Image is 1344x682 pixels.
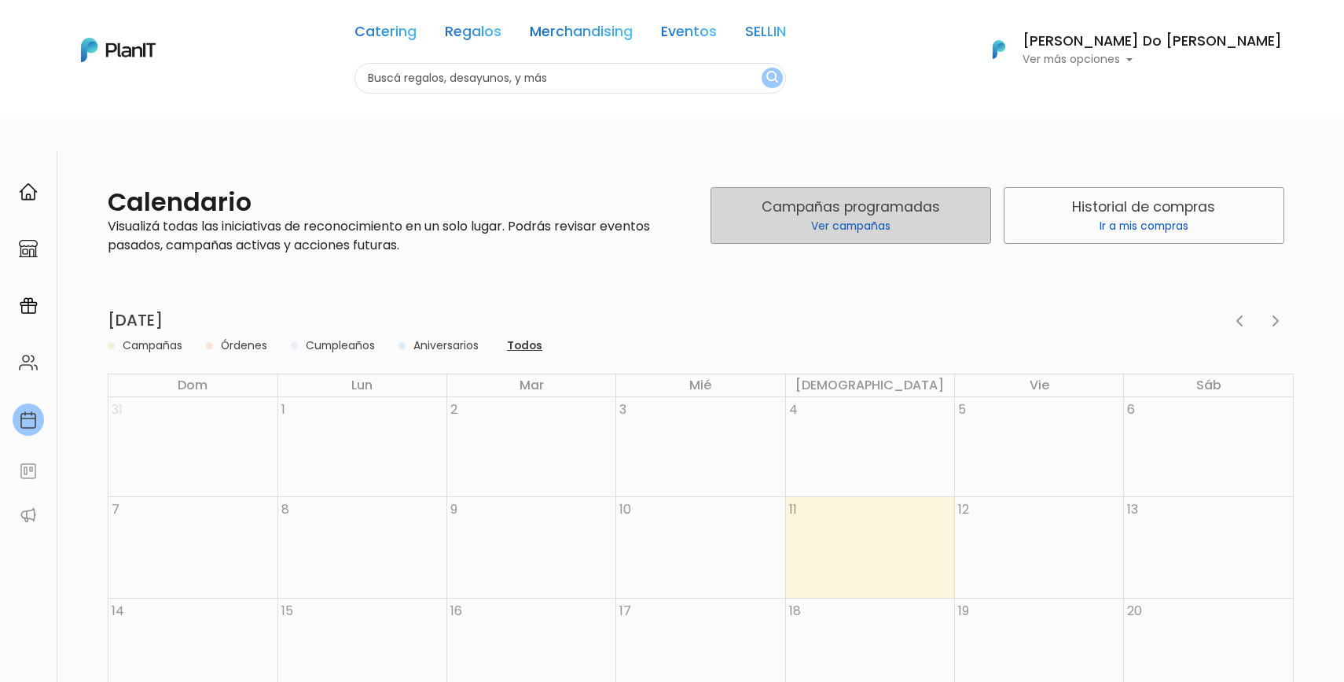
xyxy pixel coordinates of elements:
button: Todos [502,337,547,355]
a: Eventos [661,25,717,44]
a: 19 de septiembre de 2025 [955,599,972,624]
td: 11 de septiembre de 2025 [785,497,954,599]
p: Ver campañas [721,218,981,234]
button: Next month [1257,305,1294,336]
img: PlanIt Logo [81,38,156,62]
button: Aniversarios [409,337,483,355]
a: 18 de septiembre de 2025 [786,599,804,624]
a: 11 de septiembre de 2025 [786,497,800,522]
td: 7 de septiembre de 2025 [108,497,277,599]
a: Historial de compras Ir a mis compras [1004,187,1284,244]
a: SELLIN [745,25,786,44]
a: 2 de septiembre de 2025 [447,397,461,422]
a: 8 de septiembre de 2025 [278,497,292,522]
a: sábado [1193,374,1225,396]
a: 5 de septiembre de 2025 [955,397,969,422]
img: search_button-432b6d5273f82d61273b3651a40e1bd1b912527efae98b1b7a1b2c0702e16a8d.svg [766,71,778,86]
td: 13 de septiembre de 2025 [1124,497,1293,599]
div: Palabras clave [185,93,250,103]
td: 6 de septiembre de 2025 [1124,397,1293,497]
a: 16 de septiembre de 2025 [447,599,465,624]
div: Dominio [83,93,120,103]
h2: Calendario [108,187,692,217]
a: 12 de septiembre de 2025 [955,497,972,522]
p: Ir a mis compras [1014,218,1274,234]
p: Ver más opciones [1023,54,1282,65]
a: 10 de septiembre de 2025 [616,497,634,522]
img: marketplace-4ceaa7011d94191e9ded77b95e3339b90024bf715f7c57f8cf31f2d8c509eaba.svg [19,239,38,258]
a: Merchandising [530,25,633,44]
a: Campañas programadas Ver campañas [711,187,991,244]
td: 12 de septiembre de 2025 [954,497,1123,599]
a: 6 de septiembre de 2025 [1124,397,1138,422]
a: Regalos [445,25,501,44]
img: home-e721727adea9d79c4d83392d1f703f7f8bce08238fde08b1acbfd93340b81755.svg [19,182,38,201]
div: v 4.0.25 [44,25,77,38]
img: website_grey.svg [25,41,38,53]
td: 1 de septiembre de 2025 [277,397,446,497]
img: partners-52edf745621dab592f3b2c58e3bca9d71375a7ef29c3b500c9f145b62cc070d4.svg [19,506,38,525]
a: 9 de septiembre de 2025 [447,497,461,522]
img: PlanIt Logo [982,32,1016,67]
img: campaigns-02234683943229c281be62815700db0a1741e53638e28bf9629b52c665b00959.svg [19,297,38,315]
p: Visualizá todas las iniciativas de reconocimiento en un solo lugar. Podrás revisar eventos pasado... [108,217,692,255]
img: feedback-78b5a0c8f98aac82b08bfc38622c3050aee476f2c9584af64705fc4e61158814.svg [19,462,38,481]
a: lunes [348,374,376,396]
img: tab_keywords_by_traffic_grey.svg [167,91,180,104]
td: 2 de septiembre de 2025 [447,397,616,497]
img: people-662611757002400ad9ed0e3c099ab2801c6687ba6c219adb57efc949bc21e19d.svg [19,353,38,372]
button: PlanIt Logo [PERSON_NAME] Do [PERSON_NAME] Ver más opciones [972,29,1282,70]
a: 4 de septiembre de 2025 [786,397,801,422]
div: Dominio: [DOMAIN_NAME] [41,41,176,53]
a: 15 de septiembre de 2025 [278,599,296,624]
button: Órdenes [216,337,272,355]
td: 10 de septiembre de 2025 [616,497,785,599]
div: ¿Necesitás ayuda? [81,15,226,46]
td: 8 de septiembre de 2025 [277,497,446,599]
a: 7 de septiembre de 2025 [108,497,123,522]
img: tab_domain_overview_orange.svg [65,91,78,104]
button: Cumpleaños [301,337,380,355]
td: 9 de septiembre de 2025 [447,497,616,599]
a: domingo [174,374,211,396]
a: 31 de agosto de 2025 [108,397,126,422]
a: 1 de septiembre de 2025 [278,397,288,422]
a: jueves [792,374,947,396]
a: miércoles [686,374,714,396]
h6: [PERSON_NAME] Do [PERSON_NAME] [1023,35,1282,49]
a: 13 de septiembre de 2025 [1124,497,1141,522]
a: 3 de septiembre de 2025 [616,397,630,422]
td: 31 de agosto de 2025 [108,397,277,497]
p: Campañas programadas [721,197,981,217]
a: 14 de septiembre de 2025 [108,599,127,624]
td: 3 de septiembre de 2025 [616,397,785,497]
img: logo_orange.svg [25,25,38,38]
button: Previous month [1221,305,1258,336]
td: 5 de septiembre de 2025 [954,397,1123,497]
h2: [DATE] [108,311,163,330]
img: calendar-87d922413cdce8b2cf7b7f5f62616a5cf9e4887200fb71536465627b3292af00.svg [19,411,38,429]
a: viernes [1026,374,1052,396]
p: Historial de compras [1014,197,1274,217]
a: martes [516,374,547,396]
input: Buscá regalos, desayunos, y más [354,63,786,94]
a: 20 de septiembre de 2025 [1124,599,1145,624]
a: Catering [354,25,417,44]
td: 4 de septiembre de 2025 [785,397,954,497]
a: 17 de septiembre de 2025 [616,599,634,624]
button: Campañas [118,337,187,355]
